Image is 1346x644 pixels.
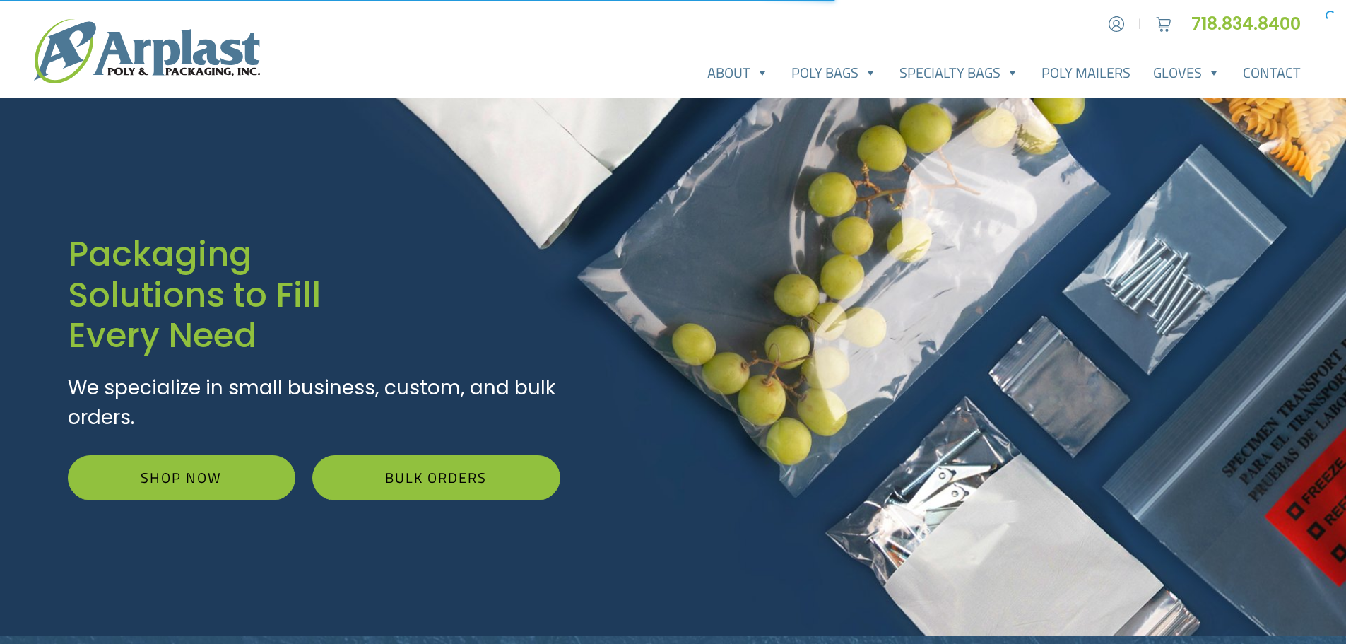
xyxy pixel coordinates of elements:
span: | [1138,16,1142,33]
img: logo [34,19,260,83]
a: 718.834.8400 [1191,12,1312,35]
p: We specialize in small business, custom, and bulk orders. [68,373,560,433]
a: Poly Mailers [1030,59,1142,87]
a: Contact [1232,59,1312,87]
a: Poly Bags [780,59,888,87]
a: Shop Now [68,455,295,500]
a: About [696,59,780,87]
a: Gloves [1142,59,1232,87]
a: Bulk Orders [312,455,560,500]
h1: Packaging Solutions to Fill Every Need [68,234,560,356]
a: Specialty Bags [888,59,1030,87]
